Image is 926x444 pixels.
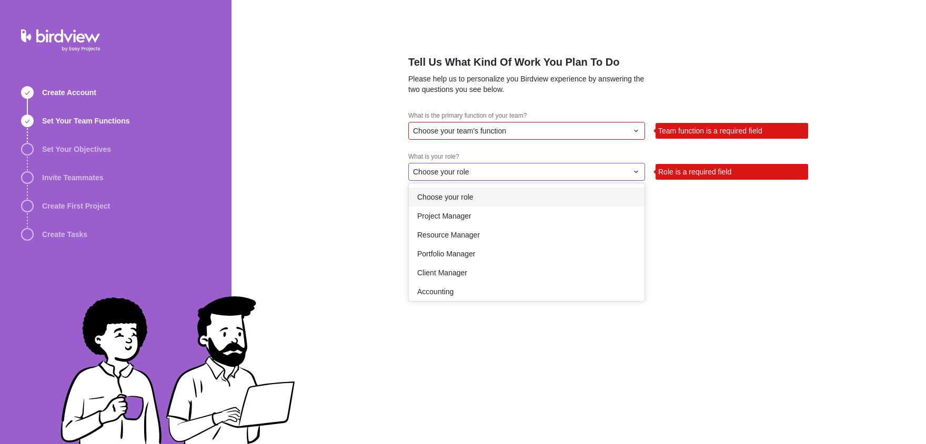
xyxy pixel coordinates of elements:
span: Resource Manager [417,230,480,240]
span: Choose your role [417,192,474,202]
span: Choose your role [413,167,469,177]
span: Project Manager [417,211,471,221]
span: Client Manager [417,267,467,278]
span: Portfolio Manager [417,249,476,259]
span: Accounting [417,286,454,297]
